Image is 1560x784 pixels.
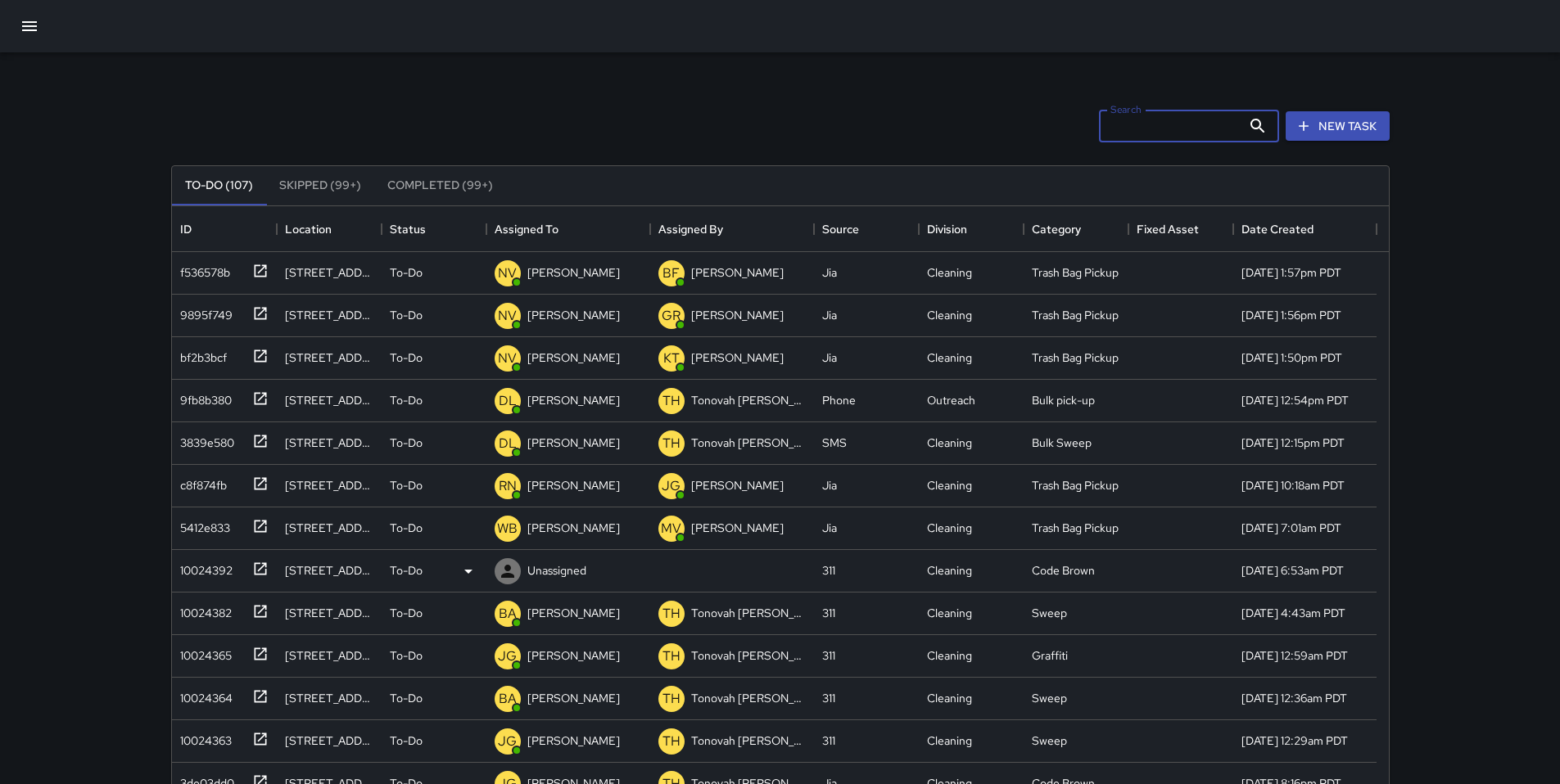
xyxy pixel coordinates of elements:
p: To-Do [390,307,423,323]
p: JG [662,476,681,496]
div: Trash Bag Pickup [1032,264,1119,281]
p: [PERSON_NAME] [527,647,620,664]
p: TH [662,391,681,411]
div: 1122 Harrison Street [285,349,373,366]
div: 10024363 [174,726,232,749]
div: 8/15/2025, 12:29am PDT [1241,732,1348,749]
p: [PERSON_NAME] [527,264,620,281]
div: Cleaning [927,349,972,366]
div: 6a Sumner Street [285,562,373,579]
label: Search [1110,102,1142,116]
div: Jia [822,477,837,493]
div: 8/15/2025, 6:53am PDT [1241,562,1344,579]
p: Tonovah [PERSON_NAME] [691,647,806,664]
div: 50 Juniper Street [285,435,373,451]
p: [PERSON_NAME] [691,264,784,281]
p: TH [662,434,681,453]
div: Status [390,206,426,252]
div: 8/15/2025, 1:50pm PDT [1241,349,1342,366]
div: 1776 Folsom Street [285,520,373,536]
p: KT [663,349,680,368]
div: 3839e580 [174,428,234,451]
p: Tonovah [PERSON_NAME] [691,732,806,749]
div: Phone [822,392,856,408]
button: To-Do (107) [172,166,266,205]
div: Date Created [1233,206,1377,252]
div: Cleaning [927,435,972,451]
div: Bulk Sweep [1032,435,1092,451]
p: Tonovah [PERSON_NAME] [691,392,806,408]
p: BA [499,604,517,624]
div: 10024392 [174,556,233,579]
div: 9fb8b380 [174,385,232,408]
p: [PERSON_NAME] [527,392,620,408]
div: Graffiti [1032,647,1068,664]
div: Cleaning [927,647,972,664]
div: Cleaning [927,520,972,536]
div: 311 [822,647,835,664]
div: 150a 7th Street [285,732,373,749]
div: Cleaning [927,605,972,621]
p: JG [498,732,517,751]
p: [PERSON_NAME] [527,520,620,536]
p: To-Do [390,477,423,493]
p: To-Do [390,732,423,749]
p: NV [498,349,517,368]
button: New Task [1286,111,1390,142]
p: To-Do [390,605,423,621]
p: To-Do [390,520,423,536]
div: Source [822,206,859,252]
p: To-Do [390,647,423,664]
div: SMS [822,435,847,451]
div: 311 [822,732,835,749]
div: Category [1032,206,1081,252]
div: 1020 Harrison Street [285,264,373,281]
p: BF [662,264,680,283]
p: WB [497,519,518,538]
p: To-Do [390,392,423,408]
div: 1090 Folsom Street [285,690,373,706]
div: 311 [822,562,835,579]
div: Date Created [1241,206,1314,252]
div: Category [1024,206,1128,252]
div: 8/15/2025, 12:15pm PDT [1241,435,1345,451]
div: ID [180,206,192,252]
div: Division [927,206,967,252]
div: Sweep [1032,605,1067,621]
div: 295 Dore Street [285,307,373,323]
p: [PERSON_NAME] [527,690,620,706]
div: 1097 Howard Street [285,647,373,664]
div: Cleaning [927,307,972,323]
div: 8/15/2025, 1:56pm PDT [1241,307,1341,323]
p: Unassigned [527,562,586,579]
div: Assigned To [486,206,650,252]
div: Jia [822,264,837,281]
div: 8/15/2025, 1:57pm PDT [1241,264,1341,281]
p: [PERSON_NAME] [527,349,620,366]
p: BA [499,689,517,709]
div: 8/15/2025, 12:36am PDT [1241,690,1347,706]
div: 8/15/2025, 12:59am PDT [1241,647,1348,664]
div: Location [277,206,382,252]
div: Trash Bag Pickup [1032,520,1119,536]
div: 10024382 [174,598,232,621]
p: [PERSON_NAME] [691,349,784,366]
div: ID [172,206,277,252]
p: To-Do [390,264,423,281]
div: 1074 Folsom Street [285,477,373,493]
p: GR [662,306,681,326]
p: [PERSON_NAME] [691,520,784,536]
div: f536578b [174,258,230,281]
div: 311 [822,605,835,621]
div: 8/15/2025, 12:54pm PDT [1241,392,1349,408]
div: Cleaning [927,690,972,706]
p: [PERSON_NAME] [691,477,784,493]
p: [PERSON_NAME] [527,605,620,621]
div: c8f874fb [174,471,227,493]
div: Status [382,206,486,252]
p: JG [498,647,517,666]
p: [PERSON_NAME] [691,307,784,323]
p: MV [661,519,681,538]
div: Trash Bag Pickup [1032,307,1119,323]
div: Code Brown [1032,562,1095,579]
